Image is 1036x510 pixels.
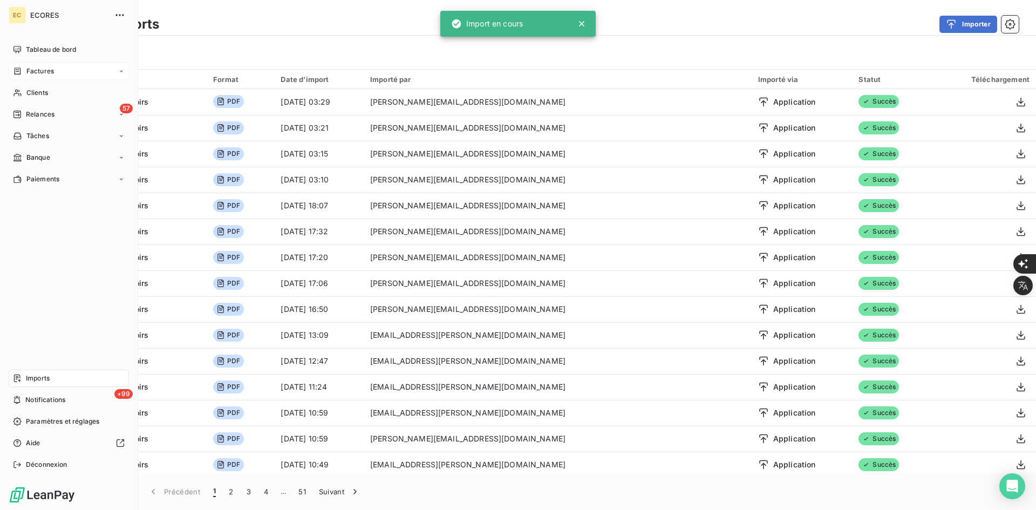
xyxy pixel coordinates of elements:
[858,147,899,160] span: Succès
[364,322,752,348] td: [EMAIL_ADDRESS][PERSON_NAME][DOMAIN_NAME]
[858,432,899,445] span: Succès
[858,329,899,342] span: Succès
[858,303,899,316] span: Succès
[207,480,222,503] button: 1
[858,199,899,212] span: Succès
[773,123,816,133] span: Application
[240,480,257,503] button: 3
[858,121,899,134] span: Succès
[364,115,752,141] td: [PERSON_NAME][EMAIL_ADDRESS][DOMAIN_NAME]
[213,147,243,160] span: PDF
[26,88,48,98] span: Clients
[213,199,243,212] span: PDF
[213,329,243,342] span: PDF
[858,406,899,419] span: Succès
[213,355,243,368] span: PDF
[274,115,363,141] td: [DATE] 03:21
[213,406,243,419] span: PDF
[312,480,367,503] button: Suivant
[364,219,752,244] td: [PERSON_NAME][EMAIL_ADDRESS][DOMAIN_NAME]
[451,14,523,33] div: Import en cours
[773,433,816,444] span: Application
[773,148,816,159] span: Application
[26,438,40,448] span: Aide
[364,296,752,322] td: [PERSON_NAME][EMAIL_ADDRESS][DOMAIN_NAME]
[773,174,816,185] span: Application
[274,348,363,374] td: [DATE] 12:47
[9,434,129,452] a: Aide
[858,75,928,84] div: Statut
[773,459,816,470] span: Application
[222,480,240,503] button: 2
[364,374,752,400] td: [EMAIL_ADDRESS][PERSON_NAME][DOMAIN_NAME]
[858,277,899,290] span: Succès
[257,480,275,503] button: 4
[364,452,752,478] td: [EMAIL_ADDRESS][PERSON_NAME][DOMAIN_NAME]
[9,6,26,24] div: EC
[773,200,816,211] span: Application
[26,153,50,162] span: Banque
[120,104,133,113] span: 57
[274,219,363,244] td: [DATE] 17:32
[940,75,1030,84] div: Téléchargement
[25,395,65,405] span: Notifications
[773,407,816,418] span: Application
[274,89,363,115] td: [DATE] 03:29
[773,226,816,237] span: Application
[26,66,54,76] span: Factures
[939,16,997,33] button: Importer
[364,426,752,452] td: [PERSON_NAME][EMAIL_ADDRESS][DOMAIN_NAME]
[773,304,816,315] span: Application
[370,75,745,84] div: Importé par
[274,296,363,322] td: [DATE] 16:50
[213,251,243,264] span: PDF
[364,400,752,426] td: [EMAIL_ADDRESS][PERSON_NAME][DOMAIN_NAME]
[364,244,752,270] td: [PERSON_NAME][EMAIL_ADDRESS][DOMAIN_NAME]
[275,483,292,500] span: …
[364,89,752,115] td: [PERSON_NAME][EMAIL_ADDRESS][DOMAIN_NAME]
[773,97,816,107] span: Application
[213,173,243,186] span: PDF
[758,75,846,84] div: Importé via
[858,225,899,238] span: Succès
[773,252,816,263] span: Application
[26,45,76,55] span: Tableau de bord
[364,270,752,296] td: [PERSON_NAME][EMAIL_ADDRESS][DOMAIN_NAME]
[292,480,312,503] button: 51
[213,432,243,445] span: PDF
[26,174,59,184] span: Paiements
[26,110,54,119] span: Relances
[274,270,363,296] td: [DATE] 17:06
[9,486,76,504] img: Logo LeanPay
[999,473,1025,499] div: Open Intercom Messenger
[274,141,363,167] td: [DATE] 03:15
[274,193,363,219] td: [DATE] 18:07
[213,277,243,290] span: PDF
[26,373,50,383] span: Imports
[114,389,133,399] span: +99
[213,225,243,238] span: PDF
[26,417,99,426] span: Paramètres et réglages
[213,486,216,497] span: 1
[213,303,243,316] span: PDF
[274,244,363,270] td: [DATE] 17:20
[274,426,363,452] td: [DATE] 10:59
[858,458,899,471] span: Succès
[364,193,752,219] td: [PERSON_NAME][EMAIL_ADDRESS][DOMAIN_NAME]
[281,75,357,84] div: Date d’import
[858,355,899,368] span: Succès
[274,322,363,348] td: [DATE] 13:09
[364,167,752,193] td: [PERSON_NAME][EMAIL_ADDRESS][DOMAIN_NAME]
[26,131,49,141] span: Tâches
[274,452,363,478] td: [DATE] 10:49
[773,330,816,341] span: Application
[858,380,899,393] span: Succès
[213,458,243,471] span: PDF
[274,400,363,426] td: [DATE] 10:59
[773,278,816,289] span: Application
[274,374,363,400] td: [DATE] 11:24
[364,348,752,374] td: [EMAIL_ADDRESS][PERSON_NAME][DOMAIN_NAME]
[213,121,243,134] span: PDF
[364,141,752,167] td: [PERSON_NAME][EMAIL_ADDRESS][DOMAIN_NAME]
[26,460,67,470] span: Déconnexion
